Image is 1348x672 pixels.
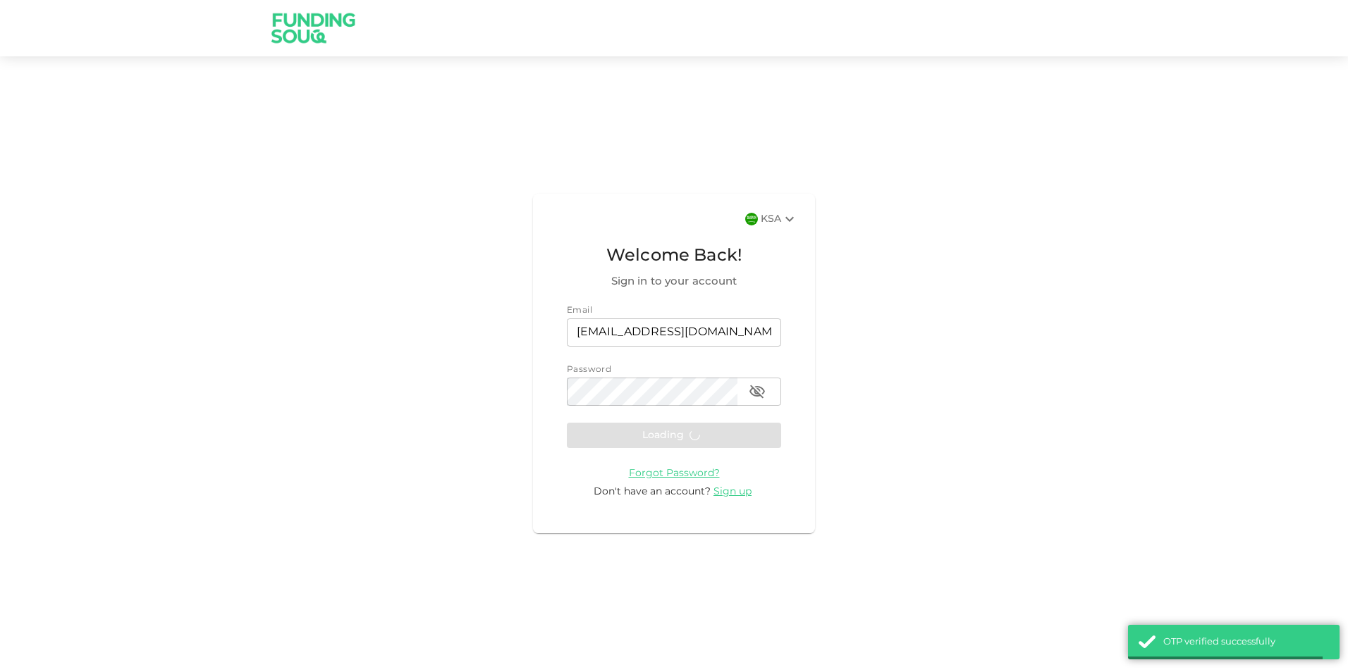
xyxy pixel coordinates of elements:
span: Password [567,366,611,374]
input: password [567,378,737,406]
span: Email [567,306,592,315]
span: Sign in to your account [567,273,781,290]
a: Forgot Password? [629,468,720,478]
span: Don't have an account? [594,487,711,497]
span: Welcome Back! [567,243,781,270]
span: Forgot Password? [629,468,720,478]
img: flag-sa.b9a346574cdc8950dd34b50780441f57.svg [745,213,758,225]
input: email [567,318,781,347]
div: OTP verified successfully [1163,635,1329,649]
span: Sign up [713,487,752,497]
div: KSA [761,211,798,228]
